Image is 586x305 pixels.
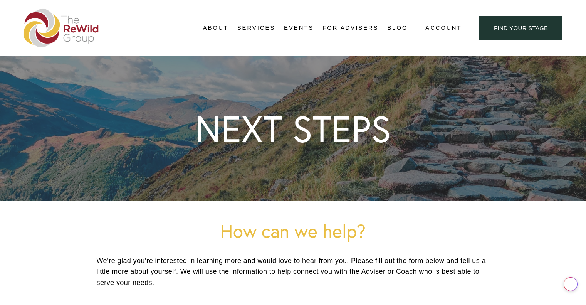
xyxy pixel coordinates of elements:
a: Blog [387,22,408,34]
a: Events [284,22,314,34]
a: Account [425,23,462,33]
p: We’re glad you’re interested in learning more and would love to hear from you. Please fill out th... [97,255,490,288]
span: Services [237,23,275,33]
h1: How can we help? [97,221,490,241]
span: About [203,23,228,33]
a: For Advisers [322,22,378,34]
h1: NEXT STEPS [195,110,391,147]
a: folder dropdown [203,22,228,34]
img: The ReWild Group [24,9,99,47]
a: folder dropdown [237,22,275,34]
a: find your stage [479,16,562,40]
